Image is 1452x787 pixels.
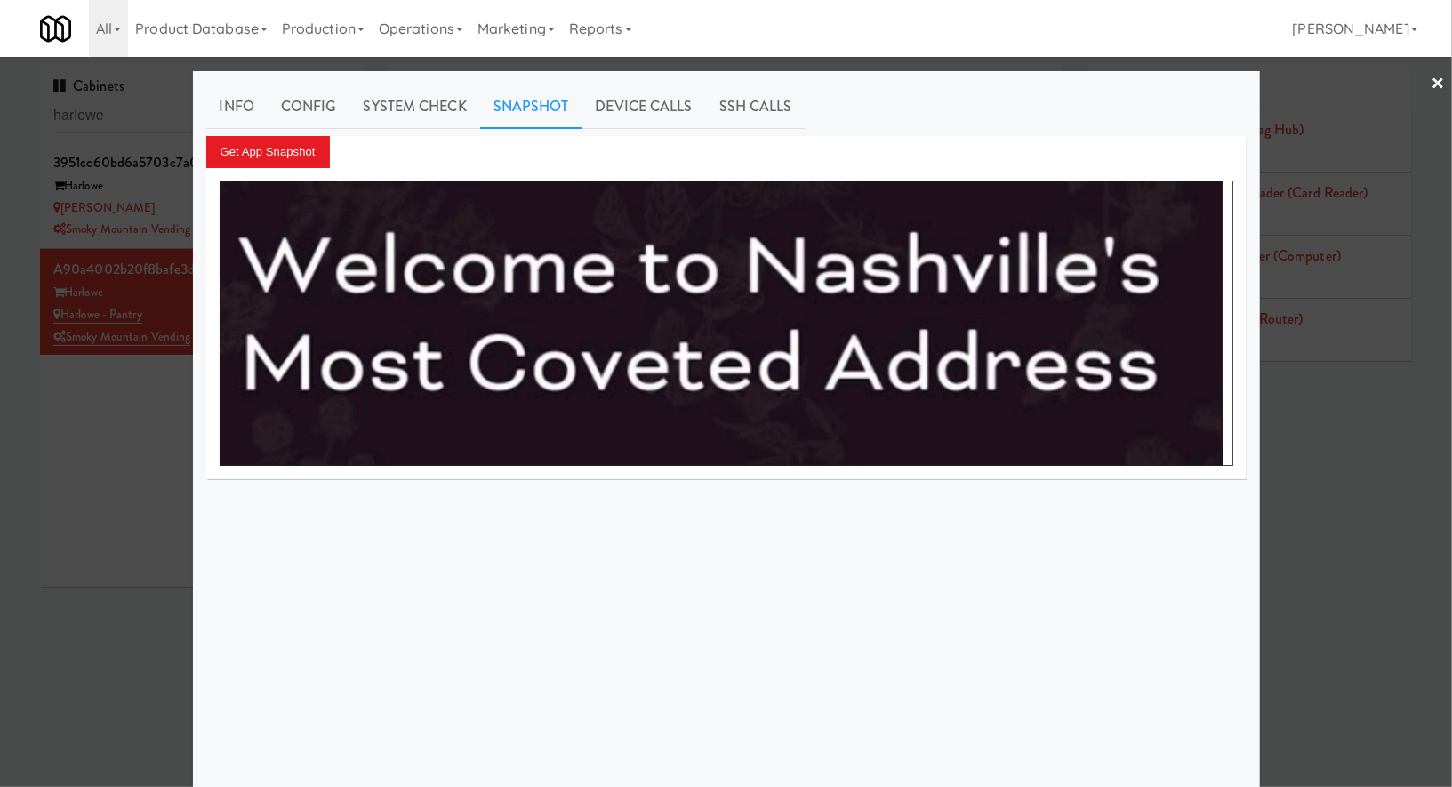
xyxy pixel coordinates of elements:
[220,181,1233,467] img: nulqi7ezcprcv7c7hofe.png
[1431,57,1445,112] a: ×
[206,84,268,129] a: Info
[268,84,350,129] a: Config
[706,84,806,129] a: SSH Calls
[480,84,582,129] a: Snapshot
[40,13,71,44] img: Micromart
[582,84,706,129] a: Device Calls
[206,136,330,168] button: Get App Snapshot
[350,84,480,129] a: System Check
